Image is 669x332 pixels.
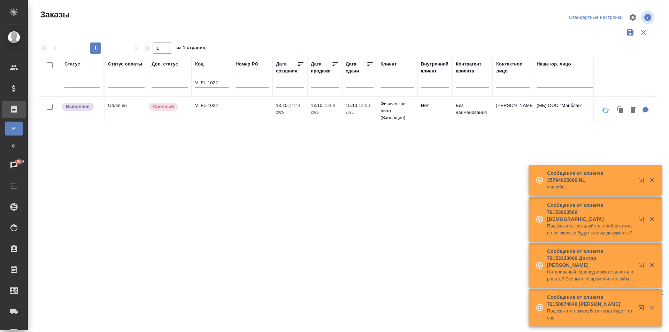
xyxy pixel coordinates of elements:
[9,125,19,132] span: В
[567,12,624,23] div: split button
[5,139,23,153] a: Ф
[289,103,300,108] p: 14:44
[5,122,23,136] a: В
[195,102,229,109] p: V_FL-1022
[380,100,414,121] p: Физическое лицо (Входящие)
[276,61,297,75] div: Дата создания
[624,9,641,26] span: Настроить таблицу
[597,102,614,119] button: Обновить
[456,102,489,116] p: Без наименования
[624,26,637,39] button: Сохранить фильтры
[2,156,26,174] a: 2859
[311,109,339,116] p: 2025
[533,99,617,123] td: (МБ) ООО "Монблан"
[635,173,651,190] button: Открыть в новой вкладке
[421,102,449,109] p: Нет
[635,258,651,275] button: Открыть в новой вкладке
[537,61,571,68] div: Наше юр. лицо
[496,61,530,75] div: Контактное лицо
[38,9,70,20] span: Заказы
[645,177,659,183] button: Закрыть
[346,103,359,108] p: 15.10,
[105,99,148,123] td: Оплачен
[148,102,188,111] div: Выставляется автоматически, если на указанный объем услуг необходимо больше времени в стандартном...
[380,61,397,68] div: Клиент
[66,103,90,110] p: Выполнен
[456,61,489,75] div: Контрагент клиента
[346,61,367,75] div: Дата сдачи
[547,202,634,223] p: Сообщение от клиента 79153903569 [DEMOGRAPHIC_DATA]
[547,308,634,322] p: Подскажите пожалуйста когда будет готово
[547,184,634,191] p: спасибо
[547,223,634,237] p: Подскажите, пожалуйста, приблизительно во сколько будут готовы документы?
[195,61,203,68] div: Код
[9,142,19,149] span: Ф
[311,103,324,108] p: 13.10,
[645,216,659,222] button: Закрыть
[236,61,258,68] div: Номер PO
[547,269,634,283] p: Нотариаьный перевод можете апостилировать? Сколько по времени это займёт?
[324,103,335,108] p: 15:08
[547,294,634,308] p: Сообщение от клиента 79150874040 [PERSON_NAME]
[627,103,639,118] button: Удалить
[346,109,374,116] p: 2025
[635,301,651,317] button: Открыть в новой вкладке
[276,103,289,108] p: 13.10,
[152,61,178,68] div: Доп. статус
[153,103,174,110] p: Срочный
[64,61,80,68] div: Статус
[547,248,634,269] p: Сообщение от клиента 79153333066 Доктор [PERSON_NAME]
[10,158,28,165] span: 2859
[641,11,656,24] span: Посмотреть информацию
[108,61,142,68] div: Статус оплаты
[614,103,627,118] button: Клонировать
[176,44,206,54] span: из 1 страниц
[547,170,634,184] p: Сообщение от клиента 35794065096 NL
[645,304,659,311] button: Закрыть
[311,61,332,75] div: Дата продажи
[276,109,304,116] p: 2025
[493,99,533,123] td: [PERSON_NAME]
[61,102,100,111] div: Выставляет ПМ после сдачи и проведения начислений. Последний этап для ПМа
[645,262,659,268] button: Закрыть
[637,26,650,39] button: Сбросить фильтры
[359,103,370,108] p: 12:00
[635,212,651,229] button: Открыть в новой вкладке
[421,61,449,75] div: Внутренний клиент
